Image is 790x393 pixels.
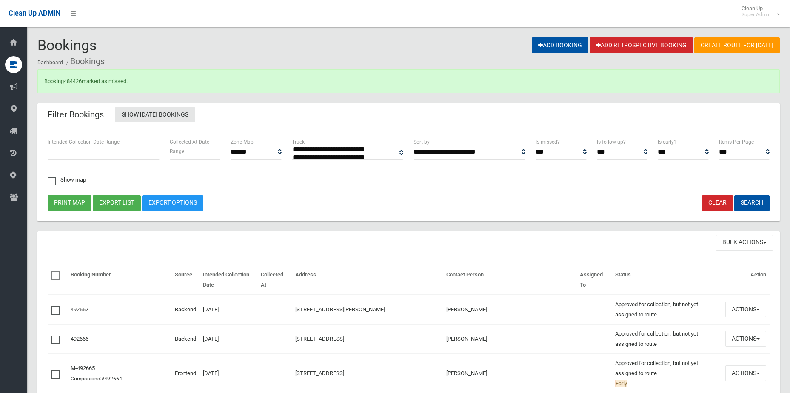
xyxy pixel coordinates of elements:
[171,324,200,353] td: Backend
[292,137,305,147] label: Truck
[200,353,257,393] td: [DATE]
[71,376,123,382] small: Companions:
[67,265,171,295] th: Booking Number
[48,195,91,211] button: Print map
[722,265,770,295] th: Action
[171,265,200,295] th: Source
[101,376,122,382] a: #492664
[612,324,722,353] td: Approved for collection, but not yet assigned to route
[171,353,200,393] td: Frontend
[737,5,779,18] span: Clean Up
[702,195,733,211] a: Clear
[171,295,200,325] td: Backend
[37,37,97,54] span: Bookings
[576,265,612,295] th: Assigned To
[257,265,292,295] th: Collected At
[295,336,344,342] a: [STREET_ADDRESS]
[48,177,86,182] span: Show map
[742,11,771,18] small: Super Admin
[37,69,780,93] div: Booking marked as missed.
[443,295,576,325] td: [PERSON_NAME]
[725,302,766,317] button: Actions
[64,54,105,69] li: Bookings
[716,235,773,251] button: Bulk Actions
[612,265,722,295] th: Status
[64,78,82,84] a: 484426
[443,324,576,353] td: [PERSON_NAME]
[295,370,344,376] a: [STREET_ADDRESS]
[115,107,195,122] a: Show [DATE] Bookings
[612,295,722,325] td: Approved for collection, but not yet assigned to route
[37,60,63,65] a: Dashboard
[295,306,385,313] a: [STREET_ADDRESS][PERSON_NAME]
[71,336,88,342] a: 492666
[443,353,576,393] td: [PERSON_NAME]
[443,265,576,295] th: Contact Person
[734,195,770,211] button: Search
[725,331,766,347] button: Actions
[200,324,257,353] td: [DATE]
[292,265,443,295] th: Address
[725,365,766,381] button: Actions
[590,37,693,53] a: Add Retrospective Booking
[37,106,114,123] header: Filter Bookings
[694,37,780,53] a: Create route for [DATE]
[93,195,141,211] button: Export list
[9,9,60,17] span: Clean Up ADMIN
[200,295,257,325] td: [DATE]
[615,380,627,387] span: Early
[532,37,588,53] a: Add Booking
[71,306,88,313] a: 492667
[142,195,203,211] a: Export Options
[200,265,257,295] th: Intended Collection Date
[71,365,95,371] a: M-492665
[612,353,722,393] td: Approved for collection, but not yet assigned to route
